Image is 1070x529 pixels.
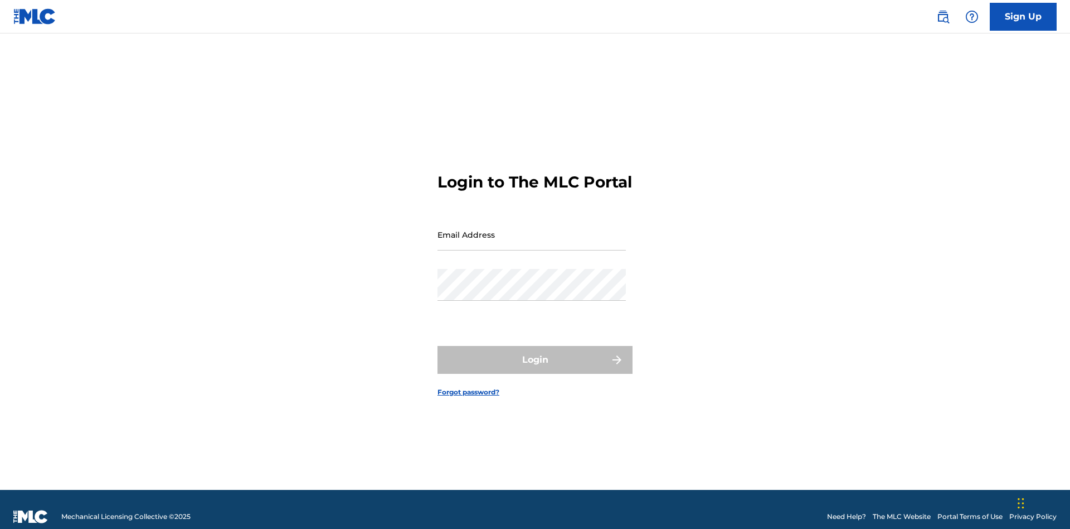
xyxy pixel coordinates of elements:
img: help [965,10,979,23]
div: Drag [1018,487,1024,520]
span: Mechanical Licensing Collective © 2025 [61,512,191,522]
a: Sign Up [990,3,1057,31]
a: Portal Terms of Use [937,512,1003,522]
img: logo [13,510,48,523]
a: Privacy Policy [1009,512,1057,522]
div: Help [961,6,983,28]
img: MLC Logo [13,8,56,25]
a: The MLC Website [873,512,931,522]
a: Forgot password? [437,387,499,397]
h3: Login to The MLC Portal [437,172,632,192]
a: Need Help? [827,512,866,522]
iframe: Chat Widget [1014,475,1070,529]
a: Public Search [932,6,954,28]
img: search [936,10,950,23]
